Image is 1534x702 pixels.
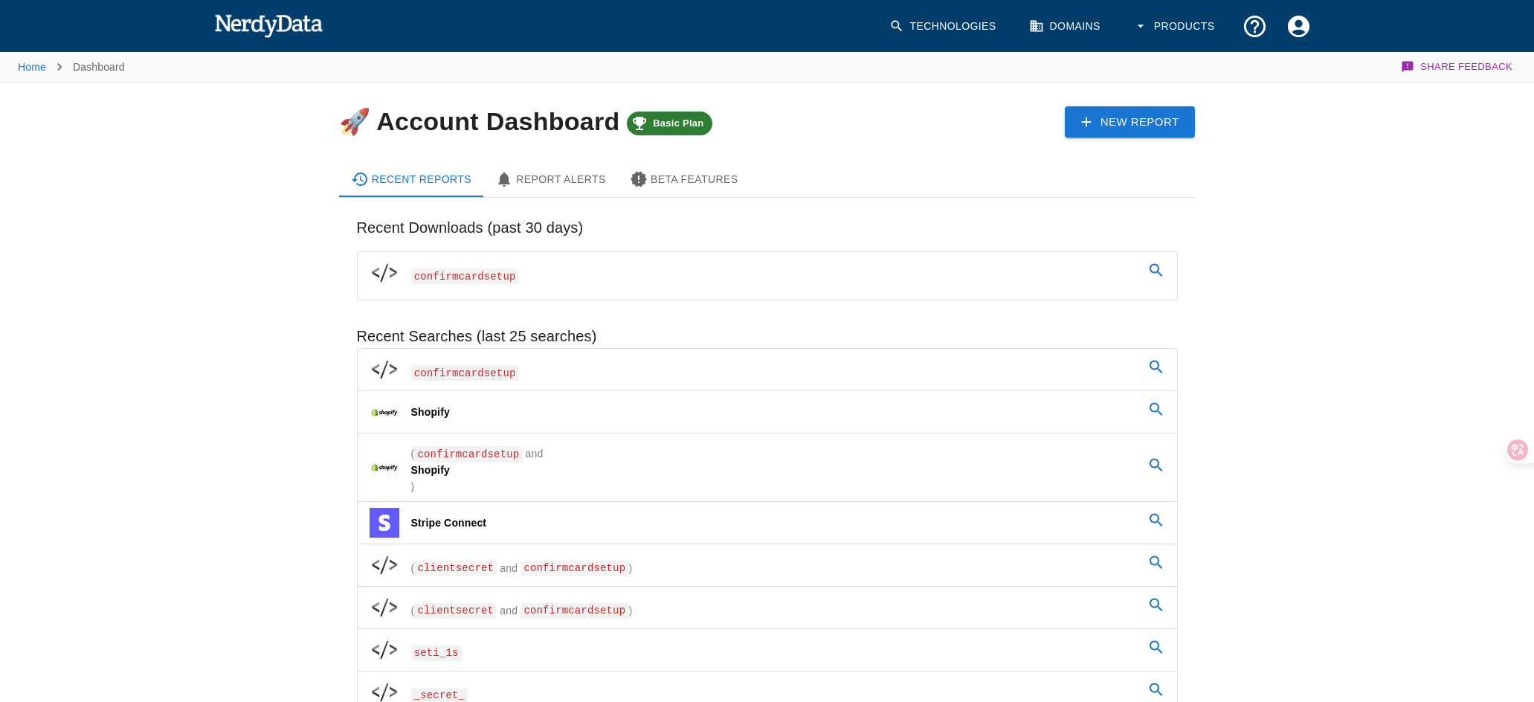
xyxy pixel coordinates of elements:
[351,170,472,188] div: Recent Reports
[1399,52,1516,82] button: Share Feedback
[411,405,450,419] p: Shopify
[214,10,323,40] img: NerdyData.com
[411,268,519,284] span: confirmcardsetup
[358,252,1177,294] a: confirmcardsetup
[411,561,415,573] span: (
[1124,4,1227,48] button: Products
[411,365,519,381] span: confirmcardsetup
[1233,4,1277,48] button: Support and Documentation
[18,52,125,82] nav: breadcrumb
[411,463,544,477] p: Shopify
[414,446,522,462] span: confirmcardsetup
[357,324,1178,348] h6: Recent Searches (last 25 searches)
[411,480,415,492] span: )
[523,448,544,460] span: and
[1065,106,1196,138] a: New Report
[358,587,1177,628] a: (clientsecret and confirmcardsetup)
[73,59,125,74] p: Dashboard
[497,561,521,573] span: and
[630,170,738,188] div: Beta Features
[339,107,713,135] h4: 🚀 Account Dashboard
[358,391,1177,433] a: Shopify
[18,61,46,73] a: Home
[521,603,628,619] span: confirmcardsetup
[1277,4,1321,48] button: Account Settings
[628,604,632,616] span: )
[358,502,1177,544] a: Stripe Connect
[411,515,487,530] p: Stripe Connect
[411,604,415,616] span: (
[358,629,1177,671] a: seti_1s
[627,107,712,135] a: Basic Plan
[644,117,712,129] span: Basic Plan
[1020,4,1112,48] a: Domains
[414,603,497,619] span: clientsecret
[358,349,1177,390] a: confirmcardsetup
[358,544,1177,586] a: (clientsecret and confirmcardsetup)
[358,434,1177,501] a: (confirmcardsetup and Shopify)
[497,604,521,616] span: and
[357,216,1178,239] h6: Recent Downloads (past 30 days)
[521,561,628,576] span: confirmcardsetup
[414,561,497,576] span: clientsecret
[411,645,462,661] span: seti_1s
[880,4,1008,48] a: Technologies
[628,561,632,573] span: )
[411,448,415,460] span: (
[495,170,606,188] div: Report Alerts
